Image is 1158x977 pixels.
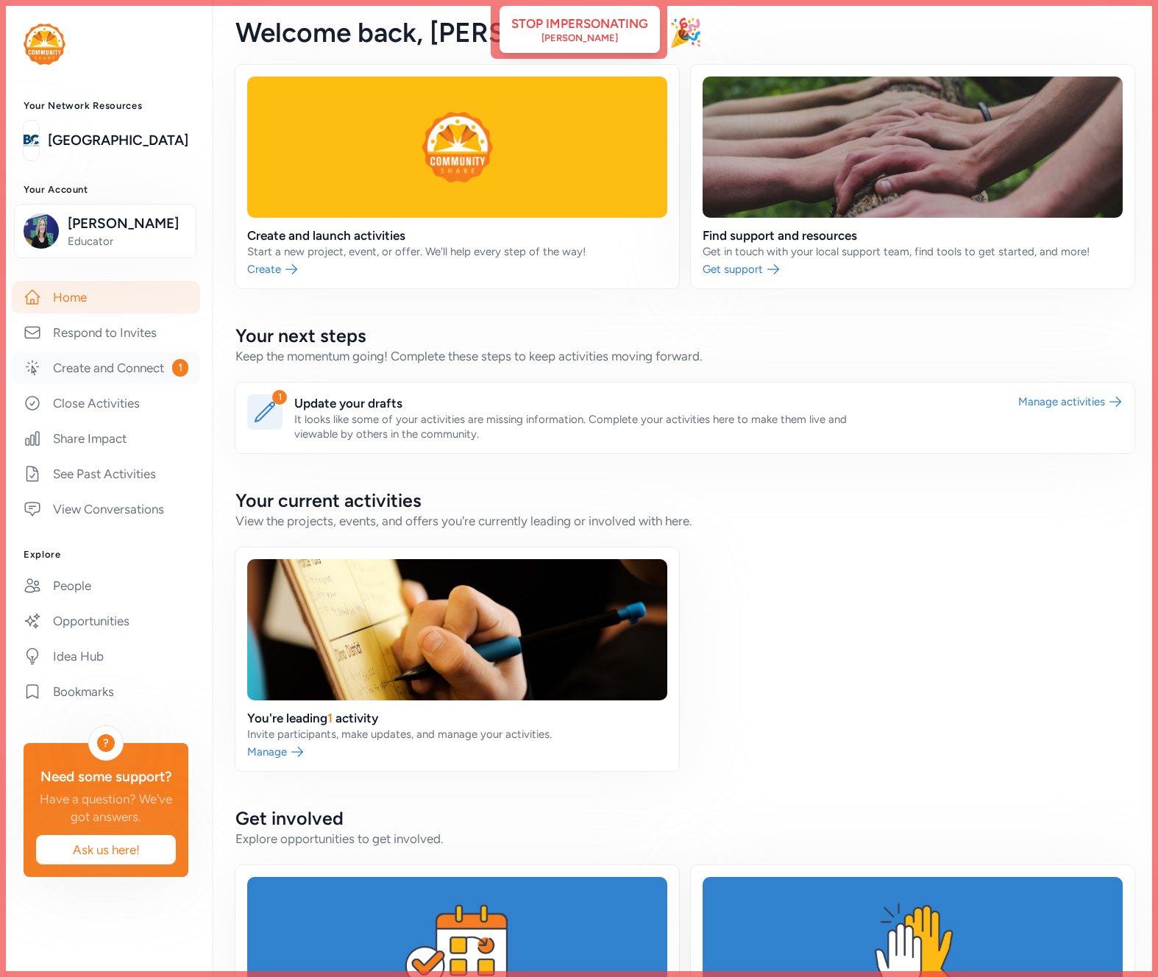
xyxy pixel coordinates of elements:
span: Educator [68,234,187,249]
a: [GEOGRAPHIC_DATA] [48,130,188,151]
h2: Get involved [235,806,1134,830]
a: People [12,569,200,602]
div: 1 [272,390,287,405]
button: Ask us here! [35,834,177,865]
a: Close Activities [12,387,200,419]
span: Welcome back , [PERSON_NAME]! [235,16,657,49]
div: Explore opportunities to get involved. [235,830,1134,848]
img: logo [24,124,39,157]
img: logo [24,24,65,65]
h3: Your Account [24,184,188,196]
div: Stop impersonating [511,15,648,32]
span: Ask us here! [48,841,164,859]
a: See Past Activities [12,458,200,490]
a: Bookmarks [12,675,200,708]
div: ? [97,734,115,752]
a: Home [12,281,200,313]
a: Share Impact [12,422,200,455]
a: Idea Hub [12,640,200,672]
span: [PERSON_NAME] [68,213,187,234]
a: Respond to Invites [12,316,200,349]
div: [PERSON_NAME] [541,32,618,44]
h3: Explore [24,549,188,561]
div: View the projects, events, and offers you're currently leading or involved with here. [235,512,1134,530]
a: View Conversations [12,493,200,525]
div: Need some support? [35,767,177,787]
div: Keep the momentum going! Complete these steps to keep activities moving forward. [235,347,1134,365]
a: Create and Connect1 [12,352,200,384]
span: 1 [172,359,188,377]
h3: Your Network Resources [24,100,188,112]
h2: Your current activities [235,489,1134,512]
h2: Your next steps [235,324,1134,347]
div: Have a question? We've got answers. [35,790,177,825]
span: 🎉 [669,16,703,49]
a: Opportunities [12,605,200,637]
button: [PERSON_NAME]Educator [14,204,196,258]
